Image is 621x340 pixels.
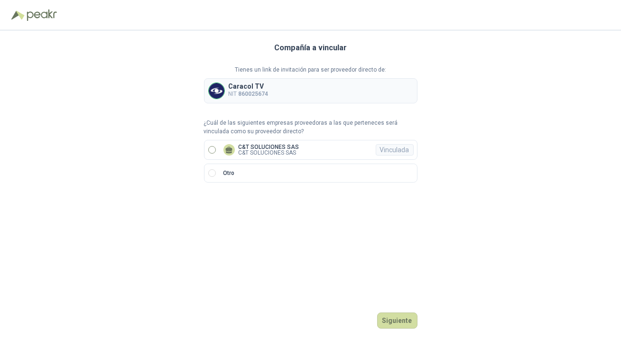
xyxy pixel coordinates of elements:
[209,83,224,99] img: Company Logo
[204,119,417,137] p: ¿Cuál de las siguientes empresas proveedoras a las que perteneces será vinculada como su proveedo...
[223,169,235,178] p: Otro
[239,91,269,97] b: 860025674
[376,144,414,156] div: Vinculada
[239,144,299,150] p: C&T SOLUCIONES SAS
[11,10,25,20] img: Logo
[204,65,417,74] p: Tienes un link de invitación para ser proveedor directo de:
[377,312,417,329] button: Siguiente
[27,9,57,21] img: Peakr
[229,90,269,99] p: NIT
[229,83,269,90] p: Caracol TV
[274,42,347,54] h3: Compañía a vincular
[239,150,299,156] p: C&T SOLUCIONES SAS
